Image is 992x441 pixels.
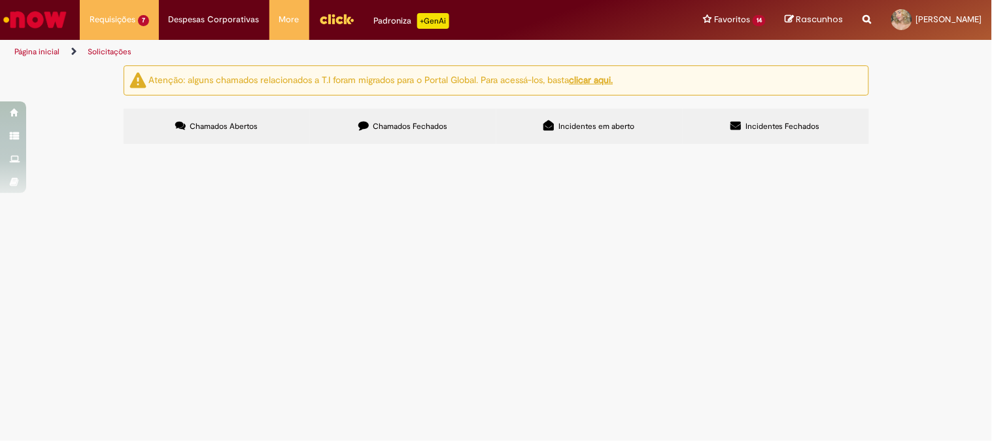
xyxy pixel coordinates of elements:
[745,121,820,132] span: Incidentes Fechados
[714,13,750,26] span: Favoritos
[374,13,449,29] div: Padroniza
[753,15,766,26] span: 14
[169,13,260,26] span: Despesas Corporativas
[319,9,354,29] img: click_logo_yellow_360x200.png
[373,121,447,132] span: Chamados Fechados
[916,14,982,25] span: [PERSON_NAME]
[138,15,149,26] span: 7
[570,74,613,86] a: clicar aqui.
[558,121,634,132] span: Incidentes em aberto
[149,74,613,86] ng-bind-html: Atenção: alguns chamados relacionados a T.I foram migrados para o Portal Global. Para acessá-los,...
[785,14,844,26] a: Rascunhos
[88,46,131,57] a: Solicitações
[1,7,69,33] img: ServiceNow
[279,13,299,26] span: More
[90,13,135,26] span: Requisições
[190,121,258,132] span: Chamados Abertos
[14,46,60,57] a: Página inicial
[10,40,651,64] ul: Trilhas de página
[417,13,449,29] p: +GenAi
[796,13,844,26] span: Rascunhos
